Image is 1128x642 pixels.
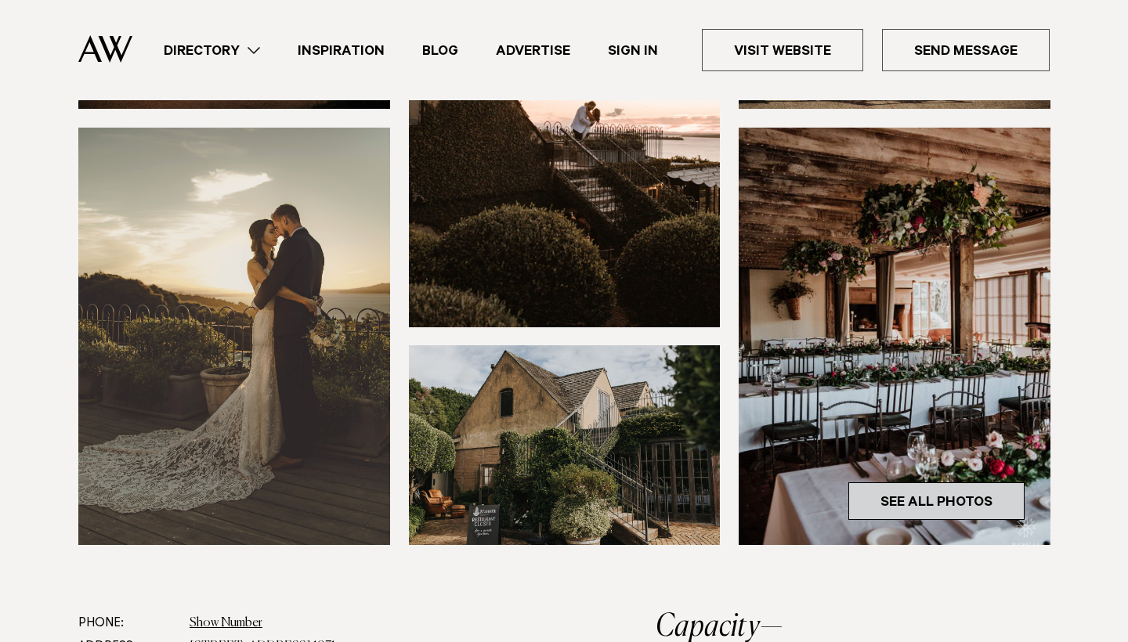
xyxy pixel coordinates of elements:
[279,40,403,61] a: Inspiration
[145,40,279,61] a: Directory
[409,345,721,545] img: Tuscany style wedding venue
[882,29,1050,71] a: Send Message
[589,40,677,61] a: Sign In
[78,35,132,63] img: Auckland Weddings Logo
[477,40,589,61] a: Advertise
[702,29,863,71] a: Visit Website
[190,617,262,629] a: Show Number
[403,40,477,61] a: Blog
[78,611,177,635] dt: Phone:
[848,482,1025,520] a: See All Photos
